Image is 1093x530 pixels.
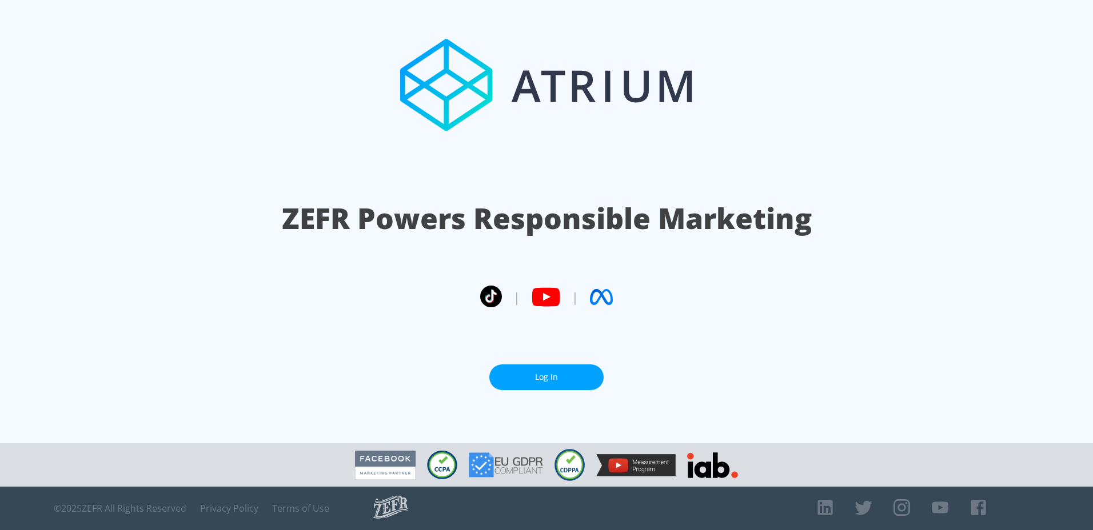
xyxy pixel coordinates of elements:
a: Log In [489,364,604,390]
img: IAB [687,452,738,478]
a: Terms of Use [272,503,329,514]
img: GDPR Compliant [469,452,543,477]
a: Privacy Policy [200,503,258,514]
span: | [572,288,579,306]
img: Facebook Marketing Partner [355,451,416,480]
h1: ZEFR Powers Responsible Marketing [282,199,812,238]
span: © 2025 ZEFR All Rights Reserved [54,503,186,514]
img: CCPA Compliant [427,451,457,479]
img: YouTube Measurement Program [596,454,676,476]
img: COPPA Compliant [555,449,585,481]
span: | [513,288,520,306]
